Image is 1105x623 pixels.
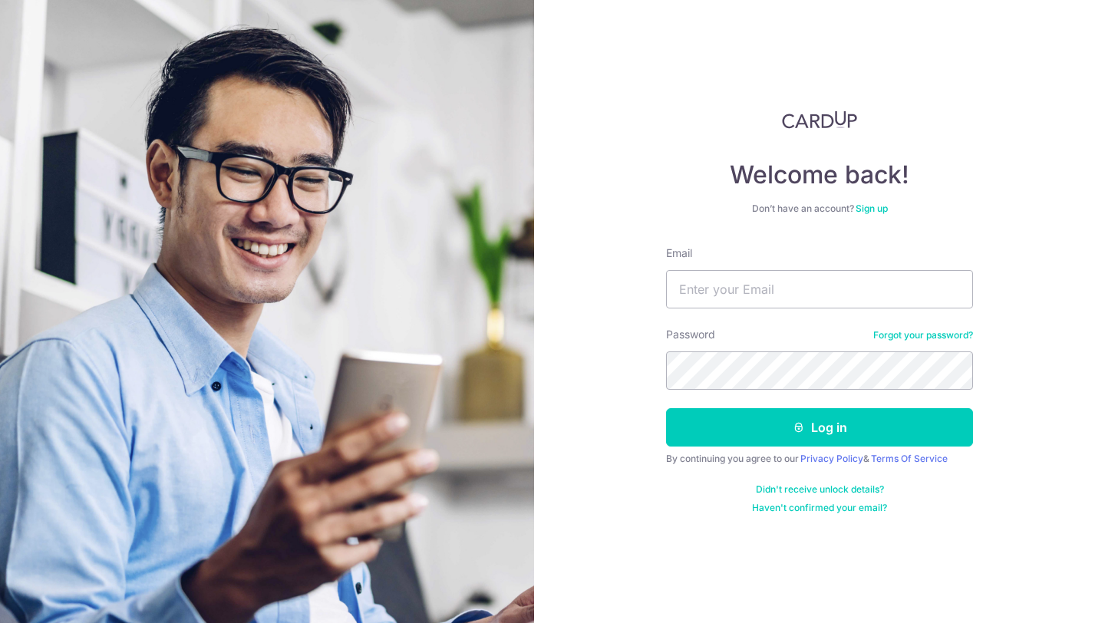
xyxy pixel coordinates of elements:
[666,327,715,342] label: Password
[666,408,973,447] button: Log in
[752,502,887,514] a: Haven't confirmed your email?
[871,453,948,464] a: Terms Of Service
[873,329,973,341] a: Forgot your password?
[856,203,888,214] a: Sign up
[666,453,973,465] div: By continuing you agree to our &
[666,270,973,308] input: Enter your Email
[782,110,857,129] img: CardUp Logo
[666,160,973,190] h4: Welcome back!
[800,453,863,464] a: Privacy Policy
[666,246,692,261] label: Email
[756,483,884,496] a: Didn't receive unlock details?
[666,203,973,215] div: Don’t have an account?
